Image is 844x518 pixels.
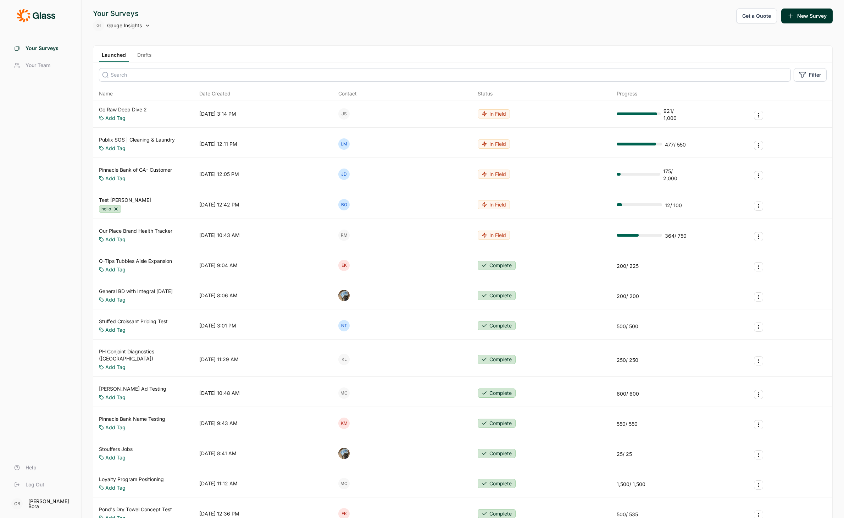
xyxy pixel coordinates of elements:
div: Contact [338,90,357,97]
div: [DATE] 12:05 PM [199,171,239,178]
div: NT [338,320,350,331]
div: [DATE] 12:11 PM [199,140,237,148]
button: Complete [478,388,516,398]
div: Your Surveys [93,9,150,18]
div: [DATE] 3:14 PM [199,110,236,117]
div: [PERSON_NAME] Bora [28,499,73,509]
a: Add Tag [105,424,126,431]
button: Survey Actions [754,141,763,150]
a: [PERSON_NAME] Ad Testing [99,385,166,392]
span: Gauge Insights [107,22,142,29]
a: Add Tag [105,484,126,491]
img: ocn8z7iqvmiiaveqkfqd.png [338,290,350,301]
a: Stuffed Croissant Pricing Test [99,318,168,325]
button: Survey Actions [754,111,763,120]
div: BO [338,199,350,210]
button: Complete [478,321,516,330]
span: Filter [809,71,821,78]
div: [DATE] 9:43 AM [199,420,238,427]
div: LM [338,138,350,150]
button: Survey Actions [754,202,763,211]
button: Survey Actions [754,450,763,459]
img: ocn8z7iqvmiiaveqkfqd.png [338,448,350,459]
button: Filter [794,68,827,82]
div: JS [338,108,350,120]
div: [DATE] 8:41 AM [199,450,237,457]
div: 500 / 500 [617,323,638,330]
div: [DATE] 10:43 AM [199,232,240,239]
button: Complete [478,291,516,300]
button: Complete [478,449,516,458]
div: Status [478,90,493,97]
a: Add Tag [105,236,126,243]
a: Q-Tips Tubbies Aisle Expansion [99,258,172,265]
button: Complete [478,479,516,488]
a: Add Tag [105,266,126,273]
button: Survey Actions [754,390,763,399]
button: In Field [478,109,510,119]
span: Help [26,464,37,471]
div: MC [338,387,350,399]
a: Loyalty Program Positioning [99,476,164,483]
div: [DATE] 12:42 PM [199,201,239,208]
button: Survey Actions [754,480,763,490]
a: General BD with Integral [DATE] [99,288,173,295]
a: Pond's Dry Towel Concept Test [99,506,172,513]
button: Survey Actions [754,171,763,180]
a: PH Conjoint Diagnostics ([GEOGRAPHIC_DATA]) [99,348,196,362]
button: Survey Actions [754,356,763,365]
a: Add Tag [105,296,126,303]
a: Stouffers Jobs [99,446,133,453]
div: [DATE] 8:06 AM [199,292,238,299]
div: 175 / 2,000 [663,168,688,182]
div: [DATE] 9:04 AM [199,262,238,269]
span: Log Out [26,481,44,488]
div: GI [93,20,104,31]
button: In Field [478,200,510,209]
button: Complete [478,419,516,428]
button: Survey Actions [754,262,763,271]
div: EK [338,260,350,271]
div: MC [338,478,350,489]
span: Name [99,90,113,97]
a: Go Raw Deep Dive 2 [99,106,147,113]
span: Date Created [199,90,231,97]
a: Add Tag [105,364,126,371]
span: Your Surveys [26,45,59,52]
button: Get a Quote [736,9,777,23]
a: Add Tag [105,115,126,122]
button: In Field [478,139,510,149]
div: KL [338,354,350,365]
div: 550 / 550 [617,420,638,428]
div: [DATE] 11:29 AM [199,356,239,363]
a: Add Tag [105,454,126,461]
a: Launched [99,51,129,62]
div: 477 / 550 [665,141,686,148]
button: Complete [478,261,516,270]
button: Survey Actions [754,232,763,241]
div: JD [338,169,350,180]
button: In Field [478,231,510,240]
button: Survey Actions [754,323,763,332]
div: CB [11,498,23,509]
div: Complete [478,355,516,364]
button: Survey Actions [754,420,763,429]
div: Progress [617,90,637,97]
a: Our Place Brand Health Tracker [99,227,172,235]
a: Pinnacle Bank Name Testing [99,415,165,423]
div: RM [338,230,350,241]
div: 364 / 750 [665,232,687,239]
button: In Field [478,170,510,179]
a: Add Tag [105,175,126,182]
a: Add Tag [105,326,126,334]
a: Drafts [134,51,154,62]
